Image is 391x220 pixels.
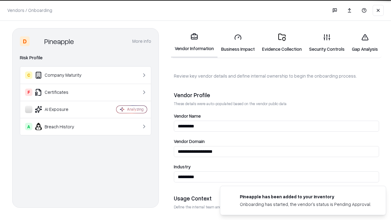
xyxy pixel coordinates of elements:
[174,114,379,118] label: Vendor Name
[20,36,30,46] div: D
[132,36,151,47] button: More info
[25,89,98,96] div: Certificates
[32,36,42,46] img: Pineapple
[348,29,382,57] a: Gap Analysis
[25,106,98,113] div: AI Exposure
[174,164,379,169] label: Industry
[174,139,379,144] label: Vendor Domain
[44,36,74,46] div: Pineapple
[174,91,379,99] div: Vendor Profile
[174,204,379,210] p: Define the internal team and reason for using this vendor. This helps assess business relevance a...
[240,193,371,200] div: Pineapple has been added to your inventory
[25,71,98,79] div: Company Maturity
[25,89,32,96] div: F
[171,28,217,58] a: Vendor Information
[127,107,144,112] div: Analyzing
[258,29,305,57] a: Evidence Collection
[174,73,379,79] p: Review key vendor details and define internal ownership to begin the onboarding process.
[228,193,235,201] img: pineappleenergy.com
[174,195,379,202] div: Usage Context
[25,71,32,79] div: C
[25,123,32,130] div: A
[7,7,52,13] p: Vendors / Onboarding
[217,29,258,57] a: Business Impact
[20,54,151,61] div: Risk Profile
[174,101,379,106] p: These details were auto-populated based on the vendor public data
[305,29,348,57] a: Security Controls
[25,123,98,130] div: Breach History
[240,201,371,207] div: Onboarding has started, the vendor's status is Pending Approval.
